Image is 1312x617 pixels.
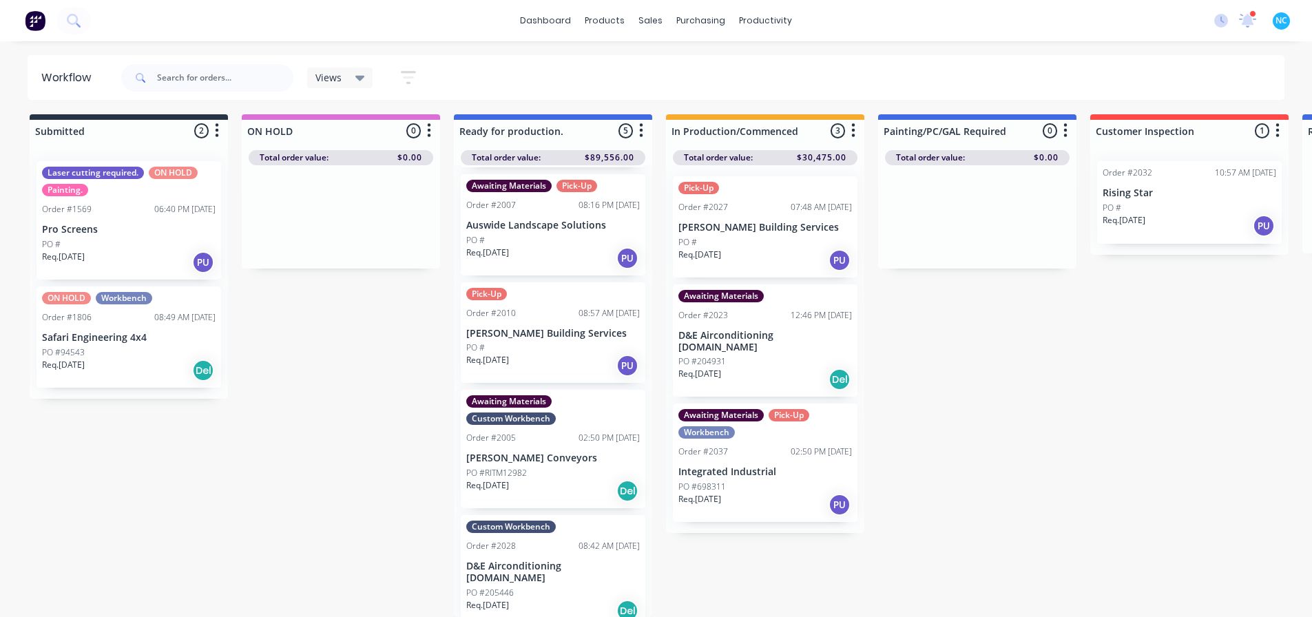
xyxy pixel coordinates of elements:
div: Del [192,359,214,381]
span: $0.00 [1034,151,1059,164]
img: Factory [25,10,45,31]
p: Req. [DATE] [678,249,721,261]
p: [PERSON_NAME] Building Services [466,328,640,339]
p: Safari Engineering 4x4 [42,332,216,344]
div: Awaiting Materials [678,290,764,302]
div: Pick-UpOrder #202707:48 AM [DATE][PERSON_NAME] Building ServicesPO #Req.[DATE]PU [673,176,857,278]
div: Workbench [678,426,735,439]
p: PO #205446 [466,587,514,599]
div: Order #2010 [466,307,516,320]
div: Pick-Up [769,409,809,421]
p: Req. [DATE] [466,479,509,492]
div: Painting. [42,184,88,196]
div: Custom Workbench [466,521,556,533]
div: Pick-Up [466,288,507,300]
div: Laser cutting required. [42,167,144,179]
p: D&E Airconditioning [DOMAIN_NAME] [678,330,852,353]
div: PU [1253,215,1275,237]
div: 06:40 PM [DATE] [154,203,216,216]
div: Workbench [96,292,152,304]
p: D&E Airconditioning [DOMAIN_NAME] [466,561,640,584]
p: Integrated Industrial [678,466,852,478]
p: PO # [678,236,697,249]
p: PO #RITM12982 [466,467,527,479]
div: 12:46 PM [DATE] [791,309,852,322]
div: Custom Workbench [466,412,556,425]
div: productivity [732,10,799,31]
span: Total order value: [472,151,541,164]
input: Search for orders... [157,64,293,92]
span: $89,556.00 [585,151,634,164]
div: Del [616,480,638,502]
p: Req. [DATE] [466,247,509,259]
p: Req. [DATE] [466,599,509,611]
p: Auswide Landscape Solutions [466,220,640,231]
p: PO # [466,342,485,354]
div: PU [829,494,851,516]
span: NC [1275,14,1287,27]
div: Order #2037 [678,446,728,458]
div: sales [632,10,669,31]
div: Awaiting MaterialsPick-UpOrder #200708:16 PM [DATE]Auswide Landscape SolutionsPO #Req.[DATE]PU [461,174,645,275]
p: [PERSON_NAME] Conveyors [466,452,640,464]
div: Order #1569 [42,203,92,216]
p: Rising Star [1103,187,1276,199]
div: PU [616,355,638,377]
p: PO #94543 [42,346,85,359]
div: PU [192,251,214,273]
div: 07:48 AM [DATE] [791,201,852,213]
span: $30,475.00 [797,151,846,164]
span: Total order value: [684,151,753,164]
span: Views [315,70,342,85]
div: Awaiting MaterialsCustom WorkbenchOrder #200502:50 PM [DATE][PERSON_NAME] ConveyorsPO #RITM12982R... [461,390,645,508]
div: Order #2007 [466,199,516,211]
span: Total order value: [260,151,329,164]
div: Awaiting MaterialsOrder #202312:46 PM [DATE]D&E Airconditioning [DOMAIN_NAME]PO #204931Req.[DATE]Del [673,284,857,397]
div: Order #1806 [42,311,92,324]
div: Laser cutting required.ON HOLDPainting.Order #156906:40 PM [DATE]Pro ScreensPO #Req.[DATE]PU [37,161,221,280]
div: purchasing [669,10,732,31]
div: 08:42 AM [DATE] [579,540,640,552]
div: Awaiting MaterialsPick-UpWorkbenchOrder #203702:50 PM [DATE]Integrated IndustrialPO #698311Req.[D... [673,404,857,522]
div: Order #2028 [466,540,516,552]
div: Order #2005 [466,432,516,444]
p: PO #698311 [678,481,726,493]
div: 08:49 AM [DATE] [154,311,216,324]
div: 02:50 PM [DATE] [791,446,852,458]
div: Awaiting Materials [466,180,552,192]
p: Req. [DATE] [42,251,85,263]
div: 10:57 AM [DATE] [1215,167,1276,179]
p: [PERSON_NAME] Building Services [678,222,852,233]
p: Req. [DATE] [466,354,509,366]
p: PO # [466,234,485,247]
div: Pick-UpOrder #201008:57 AM [DATE][PERSON_NAME] Building ServicesPO #Req.[DATE]PU [461,282,645,384]
div: PU [829,249,851,271]
div: Del [829,368,851,390]
div: Awaiting Materials [678,409,764,421]
div: ON HOLDWorkbenchOrder #180608:49 AM [DATE]Safari Engineering 4x4PO #94543Req.[DATE]Del [37,286,221,388]
div: Order #2027 [678,201,728,213]
div: ON HOLD [149,167,198,179]
p: Req. [DATE] [1103,214,1145,227]
p: Pro Screens [42,224,216,236]
div: Order #203210:57 AM [DATE]Rising StarPO #Req.[DATE]PU [1097,161,1282,244]
div: products [578,10,632,31]
a: dashboard [513,10,578,31]
div: Pick-Up [678,182,719,194]
div: Pick-Up [556,180,597,192]
span: Total order value: [896,151,965,164]
div: Workflow [41,70,98,86]
p: PO #204931 [678,355,726,368]
p: PO # [1103,202,1121,214]
p: Req. [DATE] [678,493,721,505]
span: $0.00 [397,151,422,164]
div: Order #2032 [1103,167,1152,179]
p: Req. [DATE] [678,368,721,380]
div: 08:16 PM [DATE] [579,199,640,211]
div: ON HOLD [42,292,91,304]
div: 02:50 PM [DATE] [579,432,640,444]
p: Req. [DATE] [42,359,85,371]
p: PO # [42,238,61,251]
div: Order #2023 [678,309,728,322]
div: PU [616,247,638,269]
